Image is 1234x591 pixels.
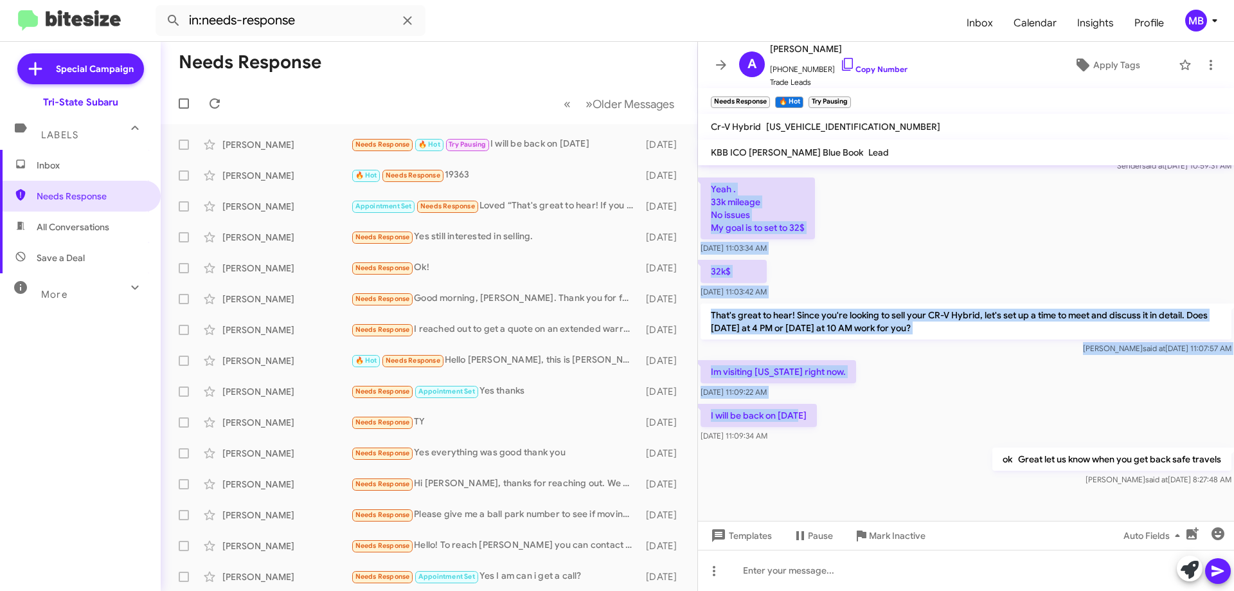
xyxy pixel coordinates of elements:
span: More [41,289,67,300]
nav: Page navigation example [557,91,682,117]
p: Im visiting [US_STATE] right now. [701,360,856,383]
span: « [564,96,571,112]
span: Labels [41,129,78,141]
a: Profile [1124,5,1174,42]
div: [DATE] [639,540,687,552]
button: Next [578,91,682,117]
div: [DATE] [639,570,687,583]
div: [DATE] [639,138,687,151]
div: Please give me a ball park number to see if moving forward might happen. [351,507,639,522]
div: Hello [PERSON_NAME], this is [PERSON_NAME] with his 2020 Hyundai [MEDICAL_DATA] SE. i'm curious, ... [351,353,639,368]
a: Inbox [956,5,1003,42]
span: 🔥 Hot [355,356,377,365]
span: Needs Response [355,480,410,488]
div: [PERSON_NAME] [222,509,351,522]
span: Needs Response [37,190,146,203]
div: [PERSON_NAME] [222,447,351,460]
p: Yeah . 33k mileage No issues My goal is to set to 32$ [701,177,815,239]
div: [DATE] [639,200,687,213]
span: Appointment Set [418,387,475,396]
span: Needs Response [386,356,440,365]
div: [PERSON_NAME] [222,416,351,429]
div: [PERSON_NAME] [222,293,351,305]
span: Appointment Set [355,202,412,210]
button: Apply Tags [1041,53,1172,77]
span: Special Campaign [56,62,134,75]
div: [DATE] [639,354,687,367]
input: Search [156,5,425,36]
span: 🔥 Hot [418,140,440,149]
div: [DATE] [639,231,687,244]
div: [PERSON_NAME] [222,138,351,151]
div: [PERSON_NAME] [222,385,351,398]
span: All Conversations [37,221,109,233]
span: Mark Inactive [869,524,925,547]
div: [DATE] [639,323,687,336]
span: Needs Response [420,202,475,210]
span: Needs Response [355,541,410,550]
div: [DATE] [639,169,687,182]
div: Yes I am can i get a call? [351,569,639,584]
span: Lead [868,147,889,158]
div: [PERSON_NAME] [222,540,351,552]
button: Previous [556,91,578,117]
span: Needs Response [355,572,410,581]
span: [DATE] 11:09:34 AM [701,431,767,441]
span: Try Pausing [449,140,486,149]
a: Insights [1067,5,1124,42]
a: Copy Number [840,64,908,74]
span: said at [1143,343,1165,353]
div: [DATE] [639,416,687,429]
div: [DATE] [639,262,687,275]
div: Yes thanks [351,384,639,399]
div: Loved “That's great to hear! If you ever consider selling your vehicle in the future, feel free t... [351,199,639,214]
div: [PERSON_NAME] [222,354,351,367]
p: 32k$ [701,260,767,283]
span: Needs Response [355,418,410,426]
small: 🔥 Hot [775,96,803,108]
span: [PHONE_NUMBER] [770,57,908,76]
div: 19363 [351,168,639,183]
div: [PERSON_NAME] [222,231,351,244]
span: Older Messages [593,97,674,111]
span: Inbox [37,159,146,172]
p: I will be back on [DATE] [701,404,817,427]
span: A [747,54,756,75]
span: Needs Response [355,140,410,149]
button: Mark Inactive [843,524,936,547]
span: Pause [808,524,833,547]
div: Yes everything was good thank you [351,446,639,460]
span: Appointment Set [418,572,475,581]
span: Needs Response [386,171,440,179]
a: Special Campaign [17,53,144,84]
div: [PERSON_NAME] [222,262,351,275]
div: Hello! To reach [PERSON_NAME] you can contact [PHONE_NUMBER] [351,538,639,553]
div: [DATE] [639,293,687,305]
div: [DATE] [639,385,687,398]
span: Save a Deal [37,251,85,264]
button: Pause [782,524,843,547]
div: [DATE] [639,447,687,460]
span: [US_VEHICLE_IDENTIFICATION_NUMBER] [766,121,940,132]
button: MB [1174,10,1220,32]
div: [PERSON_NAME] [222,478,351,491]
small: Try Pausing [809,96,851,108]
div: Good morning, [PERSON_NAME]. Thank you for following up. We have settled on a vehicle from anothe... [351,291,639,306]
div: [PERSON_NAME] [222,323,351,336]
span: Cr-V Hybrid [711,121,761,132]
div: MB [1185,10,1207,32]
span: Needs Response [355,325,410,334]
span: [DATE] 11:09:22 AM [701,387,767,397]
span: Sender [DATE] 10:59:31 AM [1117,161,1231,170]
h1: Needs Response [179,52,321,73]
span: said at [1142,161,1165,170]
span: 🔥 Hot [355,171,377,179]
button: Templates [698,524,782,547]
span: Auto Fields [1123,524,1185,547]
div: [DATE] [639,478,687,491]
a: Calendar [1003,5,1067,42]
span: Needs Response [355,449,410,457]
